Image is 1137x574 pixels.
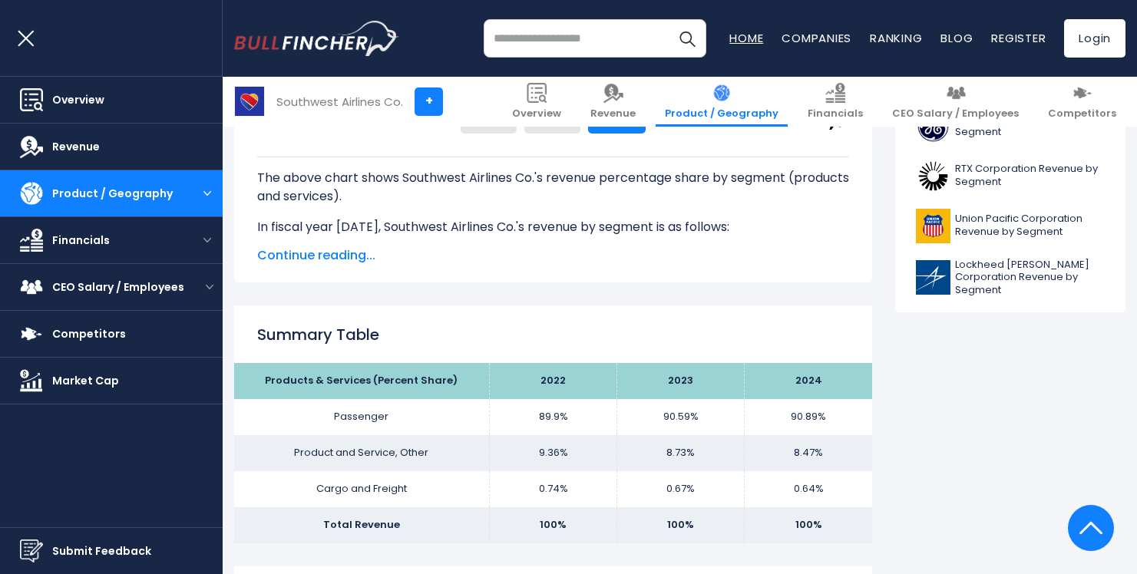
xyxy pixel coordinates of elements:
a: + [415,87,443,116]
span: Competitors [52,326,126,342]
td: 8.73% [617,435,745,471]
td: 90.59% [617,399,745,435]
a: Lockheed [PERSON_NAME] Corporation Revenue by Segment [907,255,1114,302]
button: Search [668,19,706,58]
div: The for Southwest Airlines Co. is the Passenger, which represents 90.89% of its total revenue. Th... [257,157,849,414]
span: RTX Corporation Revenue by Segment [955,163,1105,189]
span: Revenue [52,139,100,155]
a: Ranking [870,30,922,46]
a: Home [729,30,763,46]
a: Financials [798,77,872,127]
span: Continue reading... [257,246,849,265]
button: open menu [192,236,223,244]
span: Revenue [590,107,636,120]
th: Products & Services (Percent Share) [234,363,489,399]
button: open menu [192,190,223,197]
td: 100% [745,507,872,543]
a: Login [1064,19,1125,58]
th: 2023 [617,363,745,399]
span: Market Cap [52,373,119,389]
td: 89.9% [489,399,616,435]
span: Submit Feedback [52,543,151,559]
span: CEO Salary / Employees [52,279,184,295]
td: 9.36% [489,435,616,471]
img: LMT logo [916,260,950,295]
span: Lockheed [PERSON_NAME] Corporation Revenue by Segment [955,259,1105,298]
a: Product / Geography [656,77,788,127]
span: CEO Salary / Employees [892,107,1019,120]
span: Overview [52,92,104,108]
span: Product / Geography [665,107,778,120]
td: Product and Service, Other [234,435,489,471]
a: Competitors [1039,77,1125,127]
span: GE Aerospace Revenue by Segment [955,113,1105,139]
span: Union Pacific Corporation Revenue by Segment [955,213,1105,239]
td: 100% [617,507,745,543]
img: RTX logo [916,159,950,193]
span: Overview [512,107,561,120]
span: Financials [808,107,863,120]
th: 2022 [489,363,616,399]
a: CEO Salary / Employees [883,77,1028,127]
td: 100% [489,507,616,543]
td: 8.47% [745,435,872,471]
a: Revenue [581,77,645,127]
img: bullfincher logo [234,21,399,56]
div: Southwest Airlines Co. [276,93,403,111]
td: Total Revenue [234,507,489,543]
td: 90.89% [745,399,872,435]
span: Competitors [1048,107,1116,120]
a: Overview [503,77,570,127]
a: Union Pacific Corporation Revenue by Segment [907,205,1114,247]
p: The above chart shows Southwest Airlines Co.'s revenue percentage share by segment (products and ... [257,169,849,206]
td: Passenger [234,399,489,435]
a: Companies [782,30,851,46]
p: In fiscal year [DATE], Southwest Airlines Co.'s revenue by segment is as follows: [257,218,849,236]
img: LUV logo [235,87,264,116]
td: 0.67% [617,471,745,507]
span: Product / Geography [52,186,173,202]
button: open menu [197,283,223,291]
td: 0.64% [745,471,872,507]
a: Go to homepage [234,21,399,56]
th: 2024 [745,363,872,399]
a: Register [991,30,1046,46]
td: 0.74% [489,471,616,507]
span: Financials [52,233,110,249]
img: UNP logo [916,209,950,243]
h2: Summary Table [257,323,849,346]
a: RTX Corporation Revenue by Segment [907,155,1114,197]
a: Blog [940,30,973,46]
td: Cargo and Freight [234,471,489,507]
